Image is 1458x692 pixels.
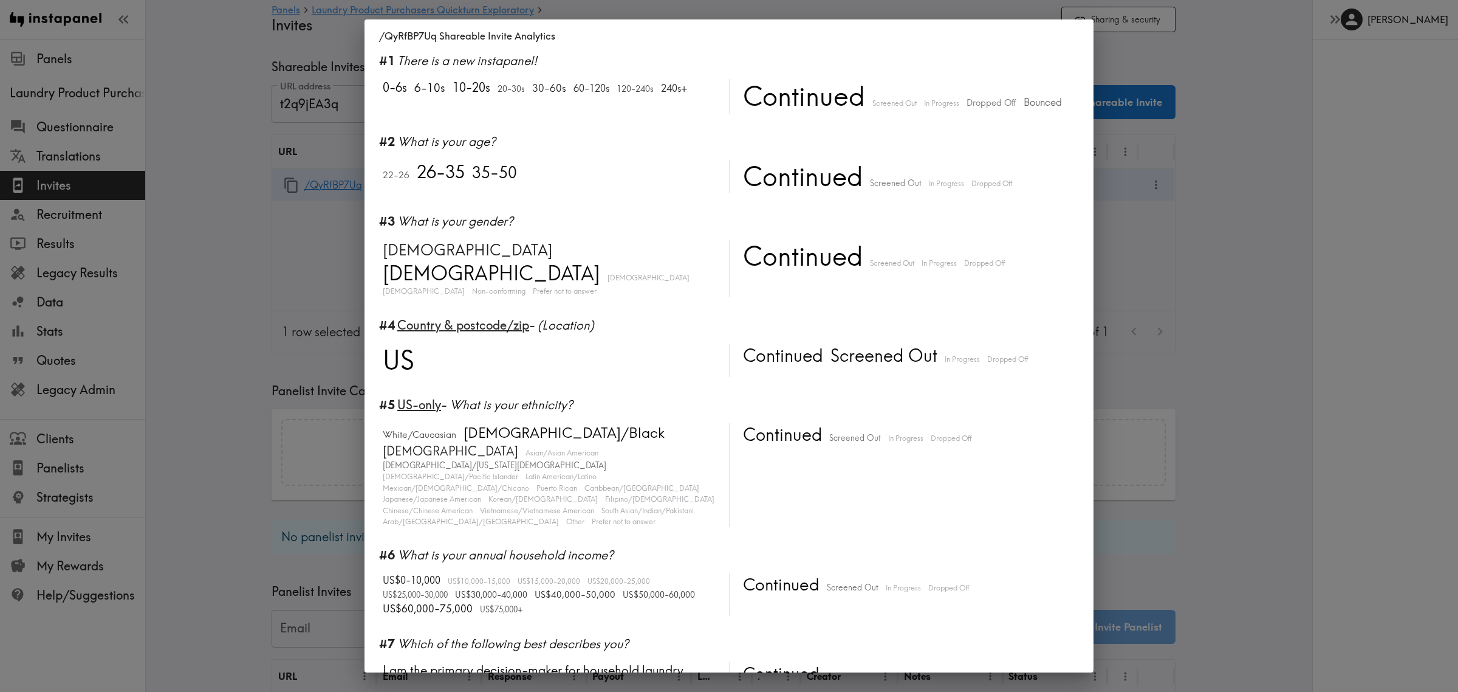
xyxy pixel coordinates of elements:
[563,516,584,527] span: Other
[581,483,699,494] span: Caribbean/[GEOGRAPHIC_DATA]
[414,160,465,184] span: 26-35
[380,516,559,527] span: Arab/[GEOGRAPHIC_DATA]/[GEOGRAPHIC_DATA]
[533,483,577,494] span: Puerto Rican
[1021,95,1062,109] span: Bounced
[961,258,1005,269] span: Dropped Off
[379,317,1079,334] div: -
[469,162,517,184] span: 35-50
[397,317,529,334] span: Country & postcode/zip
[529,81,566,95] span: 30-60s
[380,428,456,441] span: White/Caucasian
[824,582,878,594] span: Screened Out
[445,576,510,587] span: US$10,000-15,000
[740,344,823,367] span: Continued
[379,213,395,230] b: #3
[495,83,525,95] span: 20-30s
[397,635,1079,652] span: Which of the following best describes you?
[740,160,863,193] span: Continued
[740,423,822,446] span: Continued
[570,81,609,95] span: 60-120s
[620,589,695,601] span: US$50,000-60,000
[740,662,820,685] span: Continued
[477,604,522,616] span: US$75,000+
[942,354,980,365] span: In Progress
[379,133,395,150] b: #2
[984,354,1028,365] span: Dropped Off
[397,547,1079,564] span: What is your annual household income?
[397,396,441,413] span: US-only
[411,80,445,96] span: 6-10s
[364,19,1093,52] h2: /QyRfBP7Uq Shareable Invite Analytics
[380,443,518,460] span: [DEMOGRAPHIC_DATA]
[885,433,923,444] span: In Progress
[379,547,395,564] b: #6
[380,483,529,494] span: Mexican/[DEMOGRAPHIC_DATA]/Chicano
[380,260,600,286] span: [DEMOGRAPHIC_DATA]
[604,272,690,283] span: [DEMOGRAPHIC_DATA]
[379,396,395,413] b: #5
[614,83,654,95] span: 120-240s
[602,494,714,505] span: Filipino/[DEMOGRAPHIC_DATA]
[963,97,1016,109] span: Dropped Off
[740,240,863,273] span: Continued
[598,505,694,516] span: South Asian/Indian/Pakistani
[883,583,921,593] span: In Progress
[589,516,655,527] span: Prefer not to answer
[826,432,881,445] span: Screened Out
[584,576,650,587] span: US$20,000-25,000
[380,471,518,482] span: [DEMOGRAPHIC_DATA]/Pacific Islander
[918,671,962,682] span: Dropped Off
[460,423,665,443] span: [DEMOGRAPHIC_DATA]/Black
[450,396,1079,413] span: What is your ethnicity?
[875,671,914,682] span: In Progress
[827,344,937,367] span: Screened Out
[515,576,580,587] span: US$15,000-20,000
[530,286,597,297] span: Prefer not to answer
[485,494,598,505] span: Korean/[DEMOGRAPHIC_DATA]
[380,601,473,616] span: US$60,000-75,000
[658,81,687,95] span: 240s+
[380,168,409,182] span: 22-26
[740,79,865,113] span: Continued
[397,52,1079,69] span: There is a new instapanel!
[538,317,1079,334] span: (Location)
[925,583,969,593] span: Dropped Off
[380,79,407,96] span: 0-6s
[919,258,957,269] span: In Progress
[452,589,527,601] span: US$30,000-40,000
[926,178,964,189] span: In Progress
[921,98,959,109] span: In Progress
[824,671,871,682] span: Screened Out
[740,573,820,596] span: Continued
[379,635,395,652] b: #7
[380,344,414,377] span: US
[380,573,440,587] span: US$0-10,000
[397,133,1079,150] span: What is your age?
[867,258,914,269] span: Screened Out
[867,178,922,190] span: Screened Out
[380,240,553,260] span: [DEMOGRAPHIC_DATA]
[379,396,1079,413] div: -
[469,286,525,297] span: Non-conforming
[380,505,473,516] span: Chinese/Chinese American
[522,448,598,458] span: Asian/Asian American
[380,286,465,297] span: [DEMOGRAPHIC_DATA]
[380,460,606,472] span: [DEMOGRAPHIC_DATA]/[US_STATE][DEMOGRAPHIC_DATA]
[379,317,395,334] b: #4
[522,471,597,482] span: Latin American/Latino
[968,178,1012,189] span: Dropped Off
[397,213,1079,230] span: What is your gender?
[869,98,917,109] span: Screened Out
[380,494,481,505] span: Japanese/Japanese American
[379,52,395,69] b: #1
[380,589,448,601] span: US$25,000-30,000
[450,79,490,96] span: 10-20s
[928,433,971,444] span: Dropped Off
[477,505,594,516] span: Vietnamese/Vietnamese American
[532,588,615,601] span: US$40,000-50,000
